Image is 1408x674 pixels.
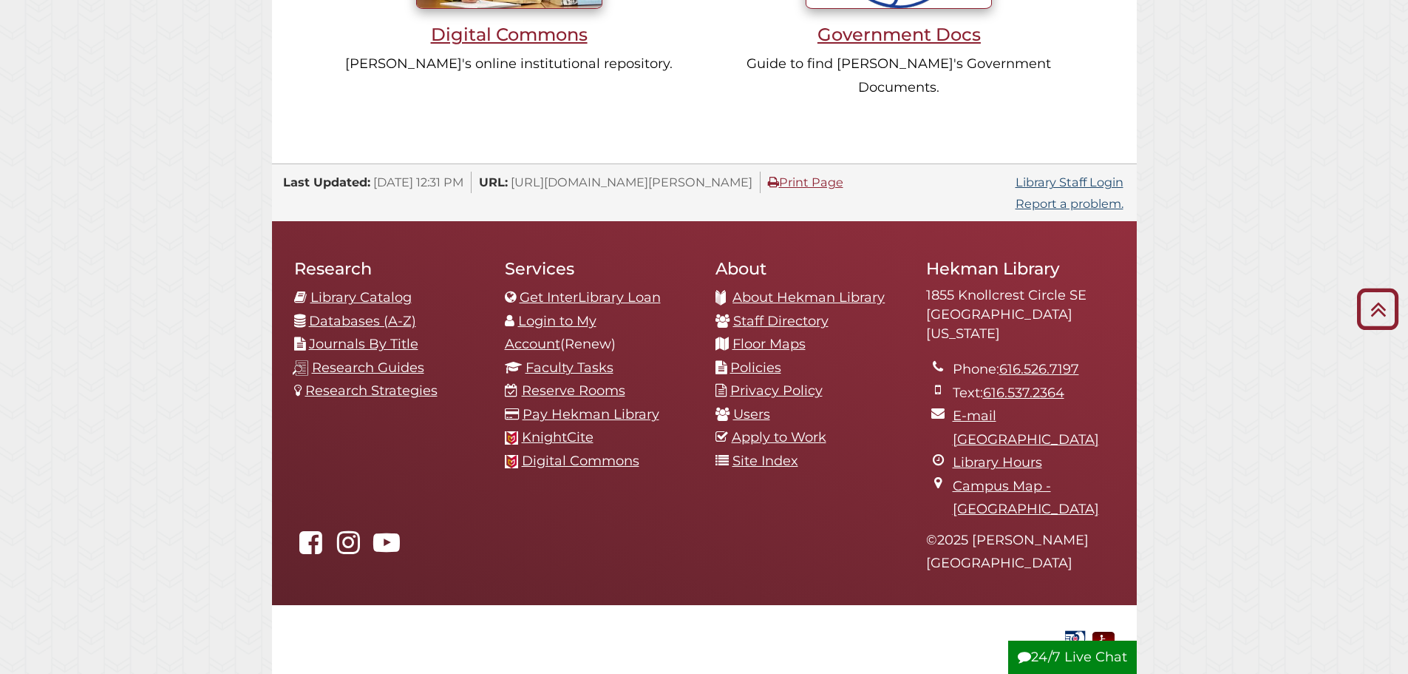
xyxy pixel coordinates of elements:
h2: Services [505,258,693,279]
img: Government Documents Federal Depository Library [1061,629,1089,650]
a: Library Staff Login [1016,175,1123,189]
a: KnightCite [522,429,594,445]
a: Floor Maps [732,336,806,352]
h2: About [715,258,904,279]
img: Calvin favicon logo [505,455,518,468]
li: (Renew) [505,310,693,357]
a: Digital Commons [522,453,639,469]
span: [URL][DOMAIN_NAME][PERSON_NAME] [511,175,752,189]
p: © 2025 [PERSON_NAME][GEOGRAPHIC_DATA] [926,529,1115,576]
a: Site Index [732,453,798,469]
span: [DATE] 12:31 PM [373,175,463,189]
a: Hekman Library on YouTube [370,539,404,556]
h3: Government Docs [732,24,1067,45]
a: Disability Assistance [1092,630,1115,647]
a: hekmanlibrary on Instagram [332,539,366,556]
a: Users [733,406,770,422]
span: URL: [479,175,508,189]
a: Report a problem. [1016,196,1123,211]
p: Guide to find [PERSON_NAME]'s Government Documents. [732,53,1067,99]
a: Library Hours [953,454,1042,471]
span: Last Updated: [283,175,370,189]
a: Faculty Tasks [526,360,613,376]
a: 616.526.7197 [999,361,1079,377]
a: Reserve Rooms [522,383,625,399]
a: Pay Hekman Library [523,406,659,422]
a: Apply to Work [732,429,826,445]
i: Print Page [768,176,779,188]
a: About Hekman Library [732,289,885,306]
a: Login to My Account [505,313,596,353]
img: research-guides-icon-white_37x37.png [293,360,308,376]
a: Databases (A-Z) [309,313,416,329]
a: Journals By Title [309,336,418,352]
img: Disability Assistance [1092,629,1115,650]
a: Government Documents Federal Depository Library [1061,630,1089,647]
img: Calvin favicon logo [505,431,518,445]
li: Text: [953,382,1115,405]
a: Research Guides [312,360,424,376]
a: Get InterLibrary Loan [520,289,661,306]
p: [PERSON_NAME]'s online institutional repository. [342,53,676,76]
a: Privacy Policy [730,383,823,399]
a: 616.537.2364 [983,385,1064,401]
li: Phone: [953,358,1115,382]
a: Back to Top [1351,297,1404,321]
a: Library Catalog [310,289,412,306]
a: Hekman Library on Facebook [294,539,328,556]
a: Print Page [768,175,843,189]
a: Campus Map - [GEOGRAPHIC_DATA] [953,478,1099,518]
h3: Digital Commons [342,24,676,45]
a: Policies [730,360,781,376]
h2: Research [294,258,483,279]
address: 1855 Knollcrest Circle SE [GEOGRAPHIC_DATA][US_STATE] [926,286,1115,343]
a: Research Strategies [305,383,438,399]
a: E-mail [GEOGRAPHIC_DATA] [953,408,1099,448]
a: Staff Directory [733,313,829,329]
h2: Hekman Library [926,258,1115,279]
